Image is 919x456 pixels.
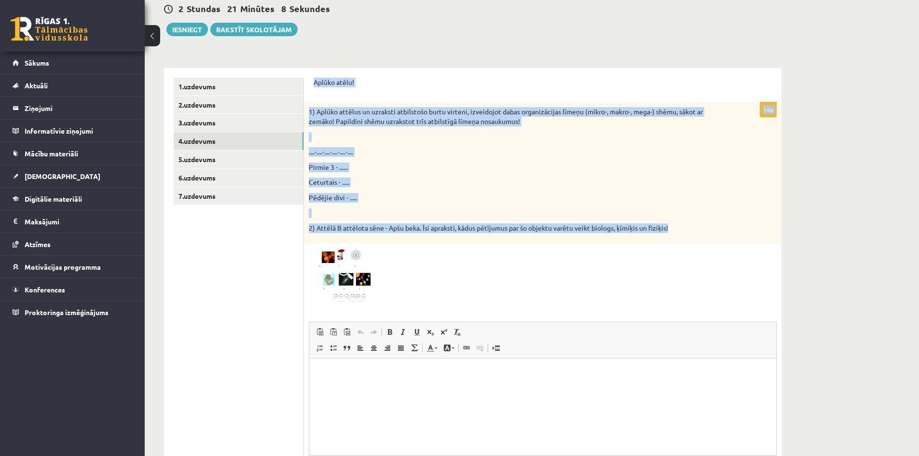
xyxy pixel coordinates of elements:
[327,326,340,338] a: Paste as plain text (Ctrl+Shift+V)
[424,326,437,338] a: Subscript
[13,188,133,210] a: Digitālie materiāli
[13,210,133,233] a: Maksājumi
[13,142,133,165] a: Mācību materiāli
[309,163,728,172] p: Pirmie 3 - ......
[174,96,303,114] a: 2.uzdevums
[25,263,101,271] span: Motivācijas programma
[166,23,208,36] button: Iesniegt
[309,193,728,203] p: Pēdējie divi - .....
[25,120,133,142] legend: Informatīvie ziņojumi
[367,342,381,354] a: Centre
[25,285,65,294] span: Konferences
[397,326,410,338] a: Italic (Ctrl+I)
[174,114,303,132] a: 3.uzdevums
[240,3,274,14] span: Minūtes
[13,233,133,255] a: Atzīmes
[340,326,354,338] a: Paste from Word
[424,342,440,354] a: Text Colour
[210,23,298,36] a: Rakstīt skolotājam
[489,342,503,354] a: Insert Page Break for Printing
[354,342,367,354] a: Align Left
[13,301,133,323] a: Proktoringa izmēģinājums
[408,342,421,354] a: Math
[381,342,394,354] a: Align Right
[309,249,381,303] img: z3.jpg
[327,342,340,354] a: Insert/Remove Bulleted List
[340,342,354,354] a: Block Quote
[309,223,728,233] p: 2) Attēlā B attēlota sēne - Apšu beka. Īsi apraksti, kādus pētījumus par šo objektu varētu veikt ...
[25,308,109,317] span: Proktoringa izmēģinājums
[309,147,728,157] p: ....-....-....-....-....-....
[174,187,303,205] a: 7.uzdevums
[383,326,397,338] a: Bold (Ctrl+B)
[25,81,48,90] span: Aktuāli
[13,52,133,74] a: Sākums
[25,58,49,67] span: Sākums
[13,97,133,119] a: Ziņojumi
[313,342,327,354] a: Insert/Remove Numbered List
[174,78,303,96] a: 1.uzdevums
[25,172,100,180] span: [DEMOGRAPHIC_DATA]
[289,3,330,14] span: Sekundes
[11,17,88,41] a: Rīgas 1. Tālmācības vidusskola
[13,74,133,97] a: Aktuāli
[25,210,133,233] legend: Maksājumi
[25,194,82,203] span: Digitālie materiāli
[25,240,51,249] span: Atzīmes
[25,97,133,119] legend: Ziņojumi
[313,326,327,338] a: Paste (Ctrl+V)
[314,78,772,87] p: Aplūko atēlu!
[460,342,473,354] a: Link (Ctrl+K)
[13,256,133,278] a: Motivācijas programma
[437,326,451,338] a: Superscript
[451,326,464,338] a: Remove Format
[174,132,303,150] a: 4.uzdevums
[227,3,237,14] span: 21
[178,3,183,14] span: 2
[473,342,487,354] a: Unlink
[440,342,457,354] a: Background Colour
[309,359,776,455] iframe: Rich Text Editor, wiswyg-editor-user-answer-47024829186060
[281,3,286,14] span: 8
[309,178,728,187] p: Ceturtais - .....
[25,149,78,158] span: Mācību materiāli
[13,278,133,301] a: Konferences
[309,107,728,126] p: 1) Aplūko attēlus un uzraksti atbilstošo burtu virteni, izveidojot dabas organizācijas līmeņu (mi...
[354,326,367,338] a: Undo (Ctrl+Z)
[13,165,133,187] a: [DEMOGRAPHIC_DATA]
[187,3,220,14] span: Stundas
[394,342,408,354] a: Justify
[174,151,303,168] a: 5.uzdevums
[760,102,777,117] p: 14p
[410,326,424,338] a: Underline (Ctrl+U)
[13,120,133,142] a: Informatīvie ziņojumi
[174,169,303,187] a: 6.uzdevums
[367,326,381,338] a: Redo (Ctrl+Y)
